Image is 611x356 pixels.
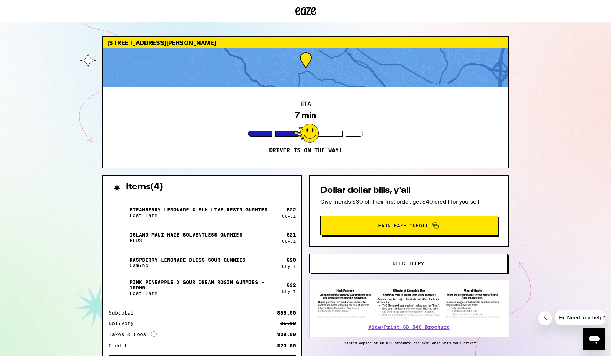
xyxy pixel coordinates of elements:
div: 7 min [295,110,316,120]
a: View/Print SB 540 Brochure [368,324,450,330]
img: SB 540 Brochure preview [316,287,502,320]
div: $85.00 [277,310,296,315]
div: $5.00 [280,321,296,326]
h2: ETA [300,101,311,107]
p: Give friends $30 off their first order, get $40 credit for yourself! [320,198,498,206]
p: Pink Pineapple x Sour Dream Rosin Gummies - 100mg [130,279,276,291]
button: Earn Eaze Credit [320,216,498,235]
div: Qty: 1 [282,289,296,294]
p: Strawberry Lemonade x SLH Live Resin Gummies [130,207,267,212]
h2: Dollar dollar bills, y'all [320,186,498,195]
p: Island Maui Haze Solventless Gummies [130,232,242,238]
p: PLUS [130,238,242,243]
span: Need help? [393,261,424,266]
p: Lost Farm [130,291,276,296]
div: $ 22 [287,282,296,288]
div: Qty: 1 [282,239,296,243]
div: Qty: 1 [282,214,296,218]
img: Pink Pineapple x Sour Dream Rosin Gummies - 100mg [109,278,128,297]
div: Qty: 1 [282,264,296,269]
div: $ 22 [287,207,296,212]
span: Earn Eaze Credit [378,223,428,228]
iframe: Close message [538,311,552,325]
p: Printed copies of SB-540 brochure are available with your driver [309,341,509,345]
img: Island Maui Haze Solventless Gummies [109,228,128,247]
button: Need help? [309,254,508,273]
div: $ 20 [287,257,296,263]
div: -$20.00 [274,343,296,348]
div: Credit [109,343,132,348]
img: Raspberry Lemonade Bliss Sour Gummies [109,253,128,272]
div: $29.00 [277,332,296,337]
p: Lost Farm [130,212,267,218]
div: $ 21 [287,232,296,238]
div: Taxes & Fees [109,331,157,338]
iframe: Button to launch messaging window [583,328,605,350]
div: Subtotal [109,310,139,315]
div: Delivery [109,321,139,326]
p: Camino [130,263,245,268]
p: Raspberry Lemonade Bliss Sour Gummies [130,257,245,263]
img: Strawberry Lemonade x SLH Live Resin Gummies [109,203,128,222]
p: Driver is on the way! [269,147,342,154]
iframe: Message from company [555,310,605,325]
div: [STREET_ADDRESS][PERSON_NAME] [103,37,508,48]
h2: Items ( 4 ) [126,183,163,191]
